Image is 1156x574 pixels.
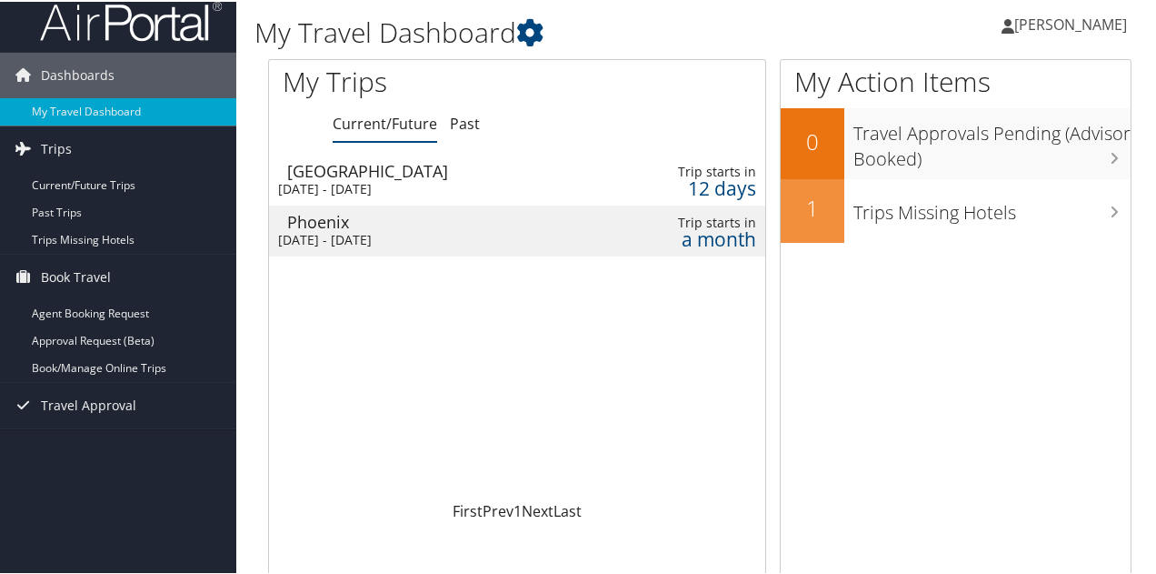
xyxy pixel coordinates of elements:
div: [DATE] - [DATE] [278,179,589,196]
a: First [453,499,483,519]
a: Prev [483,499,513,519]
div: Trip starts in [653,162,756,178]
a: Current/Future [333,112,437,132]
h1: My Action Items [781,61,1131,99]
h2: 0 [781,125,844,156]
span: Travel Approval [41,381,136,427]
h1: My Travel Dashboard [254,12,848,50]
h1: My Trips [283,61,544,99]
a: 1Trips Missing Hotels [781,177,1131,241]
div: a month [653,229,756,246]
a: Next [522,499,553,519]
a: 1 [513,499,522,519]
h3: Trips Missing Hotels [853,189,1131,224]
div: [GEOGRAPHIC_DATA] [287,161,598,177]
h2: 1 [781,191,844,222]
span: Book Travel [41,253,111,298]
a: Past [450,112,480,132]
div: [DATE] - [DATE] [278,230,589,247]
span: [PERSON_NAME] [1014,13,1127,33]
a: 0Travel Approvals Pending (Advisor Booked) [781,106,1131,176]
span: Dashboards [41,51,115,96]
h3: Travel Approvals Pending (Advisor Booked) [853,110,1131,170]
div: Phoenix [287,212,598,228]
div: 12 days [653,178,756,195]
span: Trips [41,125,72,170]
div: Trip starts in [653,213,756,229]
a: Last [553,499,582,519]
